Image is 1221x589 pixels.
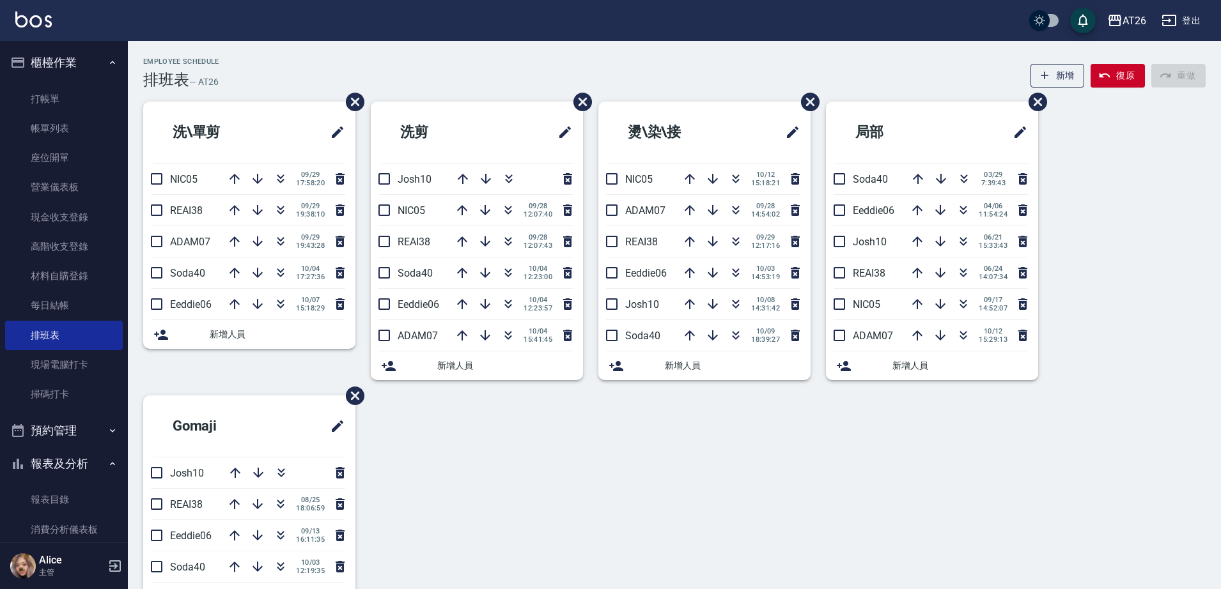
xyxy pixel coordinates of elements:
span: Eeddie06 [398,298,439,310]
span: 15:18:21 [751,179,780,187]
span: REAI38 [853,267,885,279]
a: 現場電腦打卡 [5,350,123,379]
h5: Alice [39,554,104,567]
span: 12:23:57 [524,304,552,312]
span: 09/29 [296,202,325,210]
span: Josh10 [398,173,432,185]
span: 12:07:40 [524,210,552,218]
span: 修改班表的標題 [322,117,345,148]
span: REAI38 [170,204,203,217]
span: 18:39:27 [751,335,780,344]
span: Josh10 [170,467,204,479]
span: 09/28 [524,233,552,241]
span: 14:31:42 [751,304,780,312]
span: Soda40 [398,267,433,279]
span: Soda40 [170,561,205,573]
span: 12:17:16 [751,241,780,250]
span: 14:07:34 [979,273,1007,281]
button: 預約管理 [5,414,123,447]
div: 新增人員 [371,351,583,380]
span: 17:58:20 [296,179,325,187]
a: 每日結帳 [5,291,123,320]
span: 15:29:13 [979,335,1007,344]
h2: Employee Schedule [143,57,219,66]
button: 復原 [1091,64,1145,88]
span: REAI38 [170,498,203,510]
span: 10/04 [524,264,552,273]
span: NIC05 [398,204,425,217]
button: 登出 [1156,9,1206,33]
span: Eeddie06 [625,267,667,279]
button: AT26 [1102,8,1151,34]
span: 12:19:35 [296,567,325,575]
span: 06/21 [979,233,1007,241]
span: 12:23:00 [524,273,552,281]
span: 06/24 [979,264,1007,273]
span: 14:54:02 [751,210,780,218]
span: 10/07 [296,296,325,304]
span: 18:06:59 [296,504,325,512]
h6: — AT26 [189,75,219,89]
span: 新增人員 [437,359,573,372]
span: ADAM07 [170,236,210,248]
span: Josh10 [853,236,887,248]
span: 10/04 [524,327,552,335]
h2: 洗\單剪 [153,109,281,155]
div: 新增人員 [143,320,355,349]
p: 主管 [39,567,104,578]
button: 新增 [1030,64,1085,88]
span: 修改班表的標題 [1005,117,1028,148]
span: 新增人員 [892,359,1028,372]
span: 刪除班表 [1019,83,1049,121]
span: 09/28 [524,202,552,210]
span: 刪除班表 [336,377,366,415]
span: REAI38 [398,236,430,248]
h2: 洗剪 [381,109,499,155]
div: 新增人員 [598,351,811,380]
span: 15:33:43 [979,241,1007,250]
span: 09/28 [751,202,780,210]
span: Eeddie06 [170,530,212,542]
a: 材料自購登錄 [5,261,123,291]
a: 現金收支登錄 [5,203,123,232]
span: Josh10 [625,298,659,310]
span: ADAM07 [853,330,893,342]
span: 19:38:10 [296,210,325,218]
button: 報表及分析 [5,447,123,480]
span: Eeddie06 [853,204,894,217]
span: ADAM07 [398,330,438,342]
span: 10/12 [751,171,780,179]
span: 12:07:43 [524,241,552,250]
span: 04/06 [979,202,1007,210]
span: 16:11:35 [296,535,325,544]
span: 08/25 [296,496,325,504]
a: 營業儀表板 [5,172,123,202]
span: 10/04 [524,296,552,304]
span: Soda40 [625,330,660,342]
a: 掃碼打卡 [5,379,123,409]
span: 09/29 [296,171,325,179]
span: 修改班表的標題 [322,411,345,441]
span: 09/29 [296,233,325,241]
span: 刪除班表 [564,83,594,121]
button: 櫃檯作業 [5,46,123,79]
span: 10/03 [751,264,780,273]
a: 帳單列表 [5,114,123,143]
span: 刪除班表 [791,83,821,121]
span: 14:53:19 [751,273,780,281]
span: 新增人員 [210,328,345,341]
span: 10/04 [296,264,325,273]
span: 7:39:43 [979,179,1007,187]
span: 09/13 [296,527,325,535]
h2: Gomaji [153,403,279,449]
span: Eeddie06 [170,298,212,310]
span: NIC05 [625,173,653,185]
span: 10/08 [751,296,780,304]
span: 10/12 [979,327,1007,335]
a: 高階收支登錄 [5,232,123,261]
span: 09/17 [979,296,1007,304]
span: 19:43:28 [296,241,325,250]
span: 修改班表的標題 [777,117,800,148]
button: save [1070,8,1096,33]
span: 14:52:07 [979,304,1007,312]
